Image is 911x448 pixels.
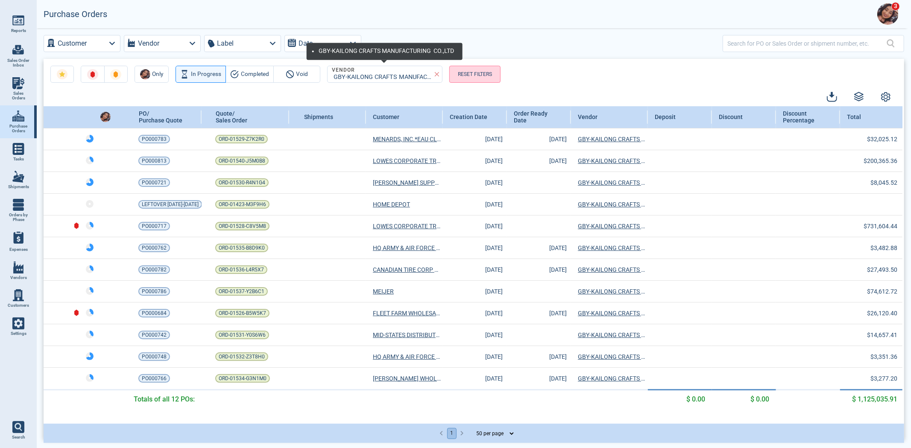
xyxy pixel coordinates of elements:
td: [DATE] [507,128,571,150]
span: Order Ready Date [514,110,555,124]
label: Vendor [138,38,159,49]
a: PO000742 [138,331,170,339]
span: $26,120.40 [867,310,897,317]
a: MENARDS, INC.*EAU CLAIRE [373,135,441,143]
a: CANADIAN TIRE CORP LIMITED [373,265,441,274]
a: PO000813 [138,157,170,165]
span: Sales Orders [7,91,30,101]
a: ORD-01529-Z7K2R0 [215,135,268,143]
span: ORD-01532-Z3T8H0 [219,352,265,361]
a: GBY-KAILONG CRAFTS MANUFACTURING CO.,LTD [578,309,646,317]
span: GBY-KAILONG CRAFTS MANUFACTURING CO.,LTD [578,265,646,274]
label: Customer [58,38,87,49]
span: $731,604.44 [864,223,897,230]
td: [DATE] [443,237,507,259]
h2: Purchase Orders [44,9,107,19]
td: [DATE] [443,302,507,324]
a: PO000684 [138,309,170,317]
span: $74,612.72 [867,288,897,295]
span: $14,657.41 [867,332,897,338]
td: [DATE] [507,367,571,390]
a: PO000717 [138,222,170,230]
td: [DATE] [507,259,571,280]
a: GBY-KAILONG CRAFTS MANUFACTURING CO.,LTD [578,200,646,209]
a: PO000782 [138,265,170,274]
td: [DATE] [443,367,507,390]
a: GBY-KAILONG CRAFTS MANUFACTURING CO.,LTD [578,222,646,230]
a: ORD-01540-J5M0B8 [215,157,269,165]
span: ORD-01423-M3F9H6 [219,200,266,209]
span: $8,045.52 [870,179,897,186]
a: LOWES CORPORATE TRADE PAYABLES [373,222,441,230]
span: Void [296,69,308,79]
td: [DATE] [443,172,507,193]
span: Tasks [13,157,24,162]
span: $3,351.36 [870,353,897,360]
a: GBY-KAILONG CRAFTS MANUFACTURING CO.,LTD [578,352,646,361]
span: Quote/ Sales Order [216,110,247,124]
a: FLEET FARM WHOLESALE [373,309,441,317]
img: menu_icon [12,110,24,122]
span: Search [12,435,25,440]
span: ORD-01530-R4N1G4 [219,178,265,187]
a: ORD-01534-G3N1M0 [215,374,270,383]
span: 3 [891,2,900,11]
span: $ 0.00 [686,394,705,404]
a: ORD-01531-Y0S6W6 [215,331,269,339]
img: menu_icon [12,77,24,89]
a: LEFTOVER [DATE]-[DATE] [138,200,202,209]
span: PO000717 [142,222,167,230]
td: [DATE] [507,237,571,259]
a: [PERSON_NAME] WHOLESALE [373,374,441,383]
span: ORD-01536-L4R5X7 [219,265,264,274]
span: ORD-01531-Y0S6W6 [219,331,266,339]
td: [DATE] [443,346,507,367]
td: [DATE] [443,280,507,302]
span: GBY-KAILONG CRAFTS MANUFACTURING CO.,LTD [578,287,646,296]
img: menu_icon [12,15,24,26]
a: ORD-01532-Z3T8H0 [215,352,268,361]
span: Creation Date [450,113,487,120]
a: PO000762 [138,244,170,252]
td: [DATE] [443,324,507,346]
img: menu_icon [12,143,24,155]
span: Purchase Orders [7,124,30,134]
span: Reports [11,28,26,33]
a: PO000783 [138,135,170,143]
a: GBY-KAILONG CRAFTS MANUFACTURING CO.,LTD [578,331,646,339]
td: [DATE] [443,215,507,237]
button: Completed [226,66,274,83]
span: PO000766 [142,374,167,383]
span: PO000813 [142,157,167,165]
img: menu_icon [12,317,24,329]
td: [DATE] [507,346,571,367]
a: LOWES CORPORATE TRADE PAYABLES [373,157,441,165]
a: ORD-01535-B8D9K0 [215,244,268,252]
a: ORD-01537-Y2B6C1 [215,287,268,296]
span: PO/ Purchase Quote [139,110,182,124]
span: GBY-KAILONG CRAFTS MANUFACTURING CO.,LTD [578,374,646,383]
button: Vendor [124,35,201,52]
span: Discount Percentage [783,110,824,124]
a: GBY-KAILONG CRAFTS MANUFACTURING CO.,LTD [578,157,646,165]
span: Discount [719,113,743,120]
td: [DATE] [443,259,507,280]
img: Avatar [877,3,899,25]
span: $3,277.20 [870,375,897,382]
span: PO000783 [142,135,167,143]
button: Label [204,35,281,52]
button: page 1 [447,428,457,439]
span: PO000786 [142,287,167,296]
a: MID-STATES DISTRIBUTING,LLC [373,331,441,339]
label: Date [299,38,313,49]
span: Settings [11,331,26,336]
span: Deposit [655,113,676,120]
span: $ 0.00 [750,394,769,404]
button: Date [284,35,361,52]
